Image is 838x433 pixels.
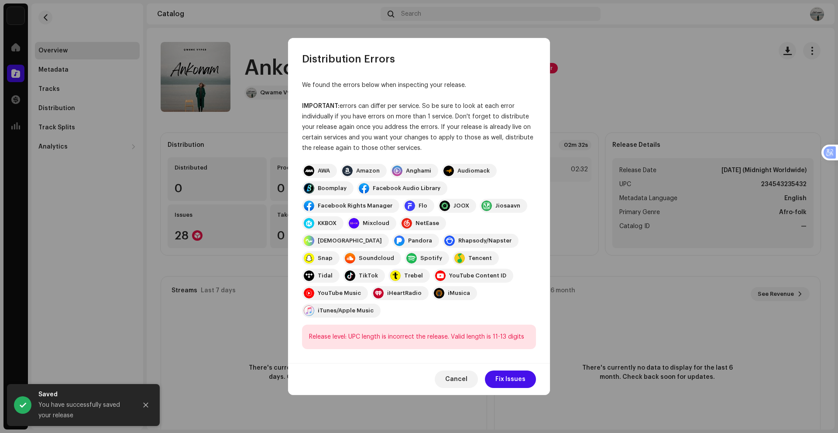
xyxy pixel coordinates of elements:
[359,255,394,262] div: Soundcloud
[302,80,536,90] div: We found the errors below when inspecting your release.
[406,167,431,174] div: Anghami
[495,371,525,388] span: Fix Issues
[318,272,333,279] div: Tidal
[468,255,492,262] div: Tencent
[38,400,130,421] div: You have successfully saved your release
[318,237,382,244] div: [DEMOGRAPHIC_DATA]
[373,185,440,192] div: Facebook Audio Library
[318,307,374,314] div: iTunes/Apple Music
[419,202,427,209] div: Flo
[356,167,380,174] div: Amazon
[408,237,432,244] div: Pandora
[404,272,423,279] div: Trebel
[318,290,361,297] div: YouTube Music
[302,52,395,66] span: Distribution Errors
[416,220,439,227] div: NetEase
[318,202,392,209] div: Facebook Rights Manager
[318,255,333,262] div: Snap
[302,103,340,109] strong: IMPORTANT:
[363,220,389,227] div: Mixcloud
[448,290,470,297] div: iMusica
[435,371,478,388] button: Cancel
[458,237,512,244] div: Rhapsody/Napster
[485,371,536,388] button: Fix Issues
[318,220,337,227] div: KKBOX
[453,202,469,209] div: JOOX
[137,396,155,414] button: Close
[302,101,536,153] div: errors can differ per service. So be sure to look at each error individually if you have errors o...
[387,290,422,297] div: iHeartRadio
[445,371,467,388] span: Cancel
[495,202,520,209] div: Jiosaavn
[457,167,490,174] div: Audiomack
[449,272,506,279] div: YouTube Content ID
[302,325,536,349] div: Release level: UPC length is incorrect the release. Valid length is 11-13 digits
[318,185,347,192] div: Boomplay
[318,167,330,174] div: AWA
[359,272,378,279] div: TikTok
[420,255,442,262] div: Spotify
[38,389,130,400] div: Saved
